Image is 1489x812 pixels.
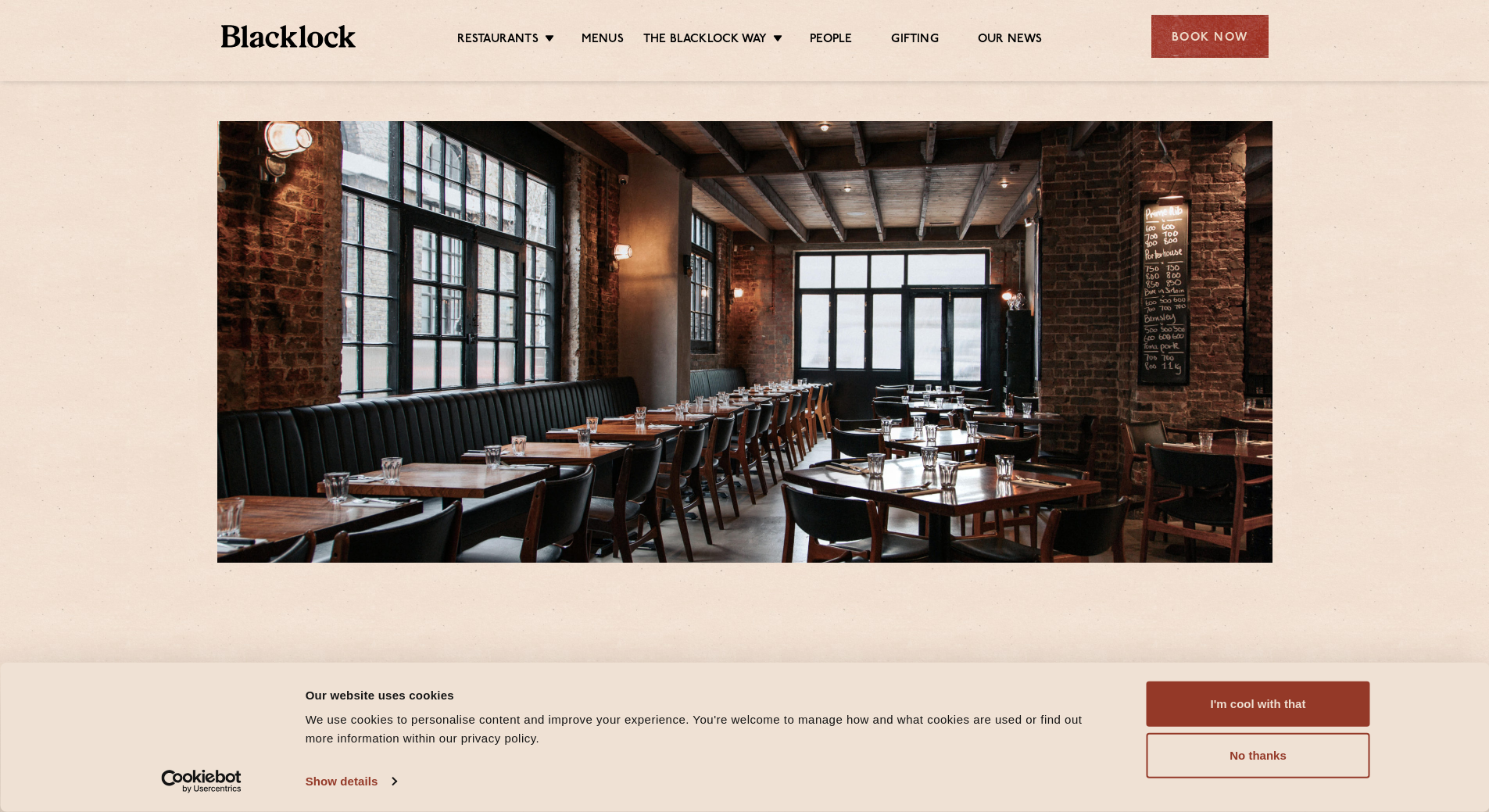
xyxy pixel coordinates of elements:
[306,685,1111,704] div: Our website uses cookies
[810,32,852,49] a: People
[643,32,767,49] a: The Blacklock Way
[891,32,938,49] a: Gifting
[1151,15,1269,58] div: Book Now
[457,32,539,49] a: Restaurants
[1147,681,1370,727] button: I'm cool with that
[306,710,1111,748] div: We use cookies to personalise content and improve your experience. You're welcome to manage how a...
[133,770,270,793] a: Usercentrics Cookiebot - opens in a new window
[978,32,1043,49] a: Our News
[221,25,356,48] img: BL_Textured_Logo-footer-cropped.svg
[582,32,624,49] a: Menus
[1147,733,1370,778] button: No thanks
[306,770,396,793] a: Show details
